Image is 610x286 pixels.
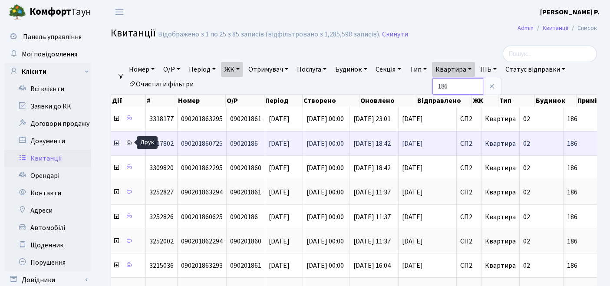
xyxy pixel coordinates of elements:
span: Мої повідомлення [22,49,77,59]
span: Квартира [485,163,516,173]
span: 3215036 [149,261,174,270]
span: Квартира [485,237,516,246]
span: СП2 [460,238,478,245]
a: Документи [4,132,91,150]
span: 02 [523,114,530,124]
span: [DATE] [402,140,453,147]
span: [DATE] 18:42 [353,139,391,148]
span: 090201862294 [181,237,223,246]
span: [DATE] [269,261,290,270]
span: [DATE] 16:04 [353,261,391,270]
span: [DATE] [269,163,290,173]
span: 090201863295 [181,114,223,124]
th: О/Р [226,95,264,107]
a: Період [185,62,219,77]
a: О/Р [160,62,184,77]
a: Контакти [4,184,91,202]
span: 09020186 [230,212,258,222]
span: [DATE] 11:37 [353,212,391,222]
span: [DATE] [402,214,453,220]
a: Договори продажу [4,115,91,132]
div: Відображено з 1 по 25 з 85 записів (відфільтровано з 1,285,598 записів). [158,30,380,39]
span: 090201863294 [181,187,223,197]
span: 090201860625 [181,212,223,222]
th: # [146,95,177,107]
span: 3252826 [149,212,174,222]
span: Квартира [485,261,516,270]
span: [DATE] 00:00 [307,187,344,197]
span: [DATE] 11:37 [353,187,391,197]
span: 02 [523,261,530,270]
a: Квитанції [543,23,568,33]
a: [PERSON_NAME] Р. [540,7,600,17]
span: [DATE] [269,187,290,197]
span: [DATE] [402,164,453,171]
span: [DATE] 00:00 [307,163,344,173]
span: 3317802 [149,139,174,148]
a: Автомобілі [4,219,91,237]
th: Тип [498,95,535,107]
a: Тип [406,62,430,77]
span: [DATE] [269,139,290,148]
span: 090201861 [230,261,261,270]
div: Друк [137,136,158,149]
span: [DATE] 00:00 [307,261,344,270]
span: [DATE] [269,212,290,222]
span: [DATE] 00:00 [307,139,344,148]
th: ЖК [472,95,498,107]
span: [DATE] [402,189,453,196]
img: logo.png [9,3,26,21]
a: ПІБ [477,62,500,77]
span: 3318177 [149,114,174,124]
span: 090201860 [230,237,261,246]
b: Комфорт [30,5,71,19]
th: Дії [111,95,146,107]
span: 02 [523,212,530,222]
th: Будинок [535,95,577,107]
a: Admin [518,23,534,33]
span: СП2 [460,262,478,269]
span: [DATE] [402,238,453,245]
span: [DATE] [269,237,290,246]
a: Статус відправки [502,62,569,77]
nav: breadcrumb [504,19,610,37]
span: Квартира [485,212,516,222]
span: 090201863293 [181,261,223,270]
a: Будинок [332,62,370,77]
span: 3309820 [149,163,174,173]
span: Квитанції [111,26,156,41]
span: 090201861 [230,114,261,124]
a: Номер [125,62,158,77]
th: Оновлено [359,95,416,107]
a: Очистити фільтри [125,77,197,92]
span: Таун [30,5,91,20]
span: 09020186 [230,139,258,148]
span: СП2 [460,214,478,220]
a: Адреси [4,202,91,219]
th: Номер [177,95,226,107]
a: ЖК [221,62,243,77]
a: Мої повідомлення [4,46,91,63]
span: 02 [523,163,530,173]
th: Період [264,95,303,107]
a: Квитанції [4,150,91,167]
span: 090201860 [230,163,261,173]
span: Панель управління [23,32,82,42]
span: 3252002 [149,237,174,246]
a: Щоденник [4,237,91,254]
li: Список [568,23,597,33]
a: Всі клієнти [4,80,91,98]
span: Квартира [485,187,516,197]
span: [DATE] 00:00 [307,114,344,124]
span: 02 [523,187,530,197]
button: Переключити навігацію [109,5,130,19]
span: 02 [523,237,530,246]
span: 090201860725 [181,139,223,148]
input: Пошук... [503,46,597,62]
a: Отримувач [245,62,292,77]
a: Порушення [4,254,91,271]
a: Орендарі [4,167,91,184]
span: [DATE] [402,262,453,269]
span: [DATE] 18:42 [353,163,391,173]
